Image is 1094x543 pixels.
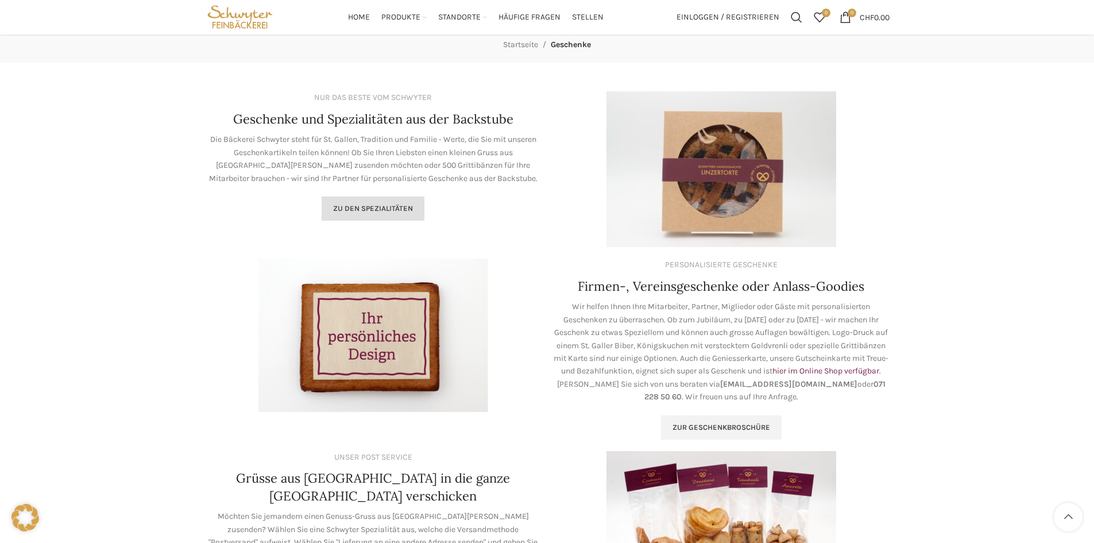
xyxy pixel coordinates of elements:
span: 0 [848,9,856,17]
a: Suchen [785,6,808,29]
span: Produkte [381,12,420,23]
div: Main navigation [281,6,670,29]
span: Home [348,12,370,23]
a: hier im Online Shop verfügbar [772,366,879,376]
a: Produkte [381,6,427,29]
a: 0 CHF0.00 [834,6,895,29]
span: Zur geschenkbroschüre [672,423,770,432]
span: Geschenke [551,40,591,49]
div: PERSONALISIERTE GESCHENKE [665,259,778,271]
div: UNSER POST SERVICE [334,451,412,464]
h4: Firmen-, Vereinsgeschenke oder Anlass-Goodies [578,278,864,295]
a: Zur geschenkbroschüre [661,415,782,440]
span: Häufige Fragen [498,12,560,23]
p: Wir helfen Ihnen Ihre Mitarbeiter, Partner, Miglieder oder Gäste mit personalisierten Geschenken ... [553,301,890,403]
span: Zu den Spezialitäten [333,204,413,213]
a: Zu den Spezialitäten [322,197,424,221]
h4: Grüsse aus [GEOGRAPHIC_DATA] in die ganze [GEOGRAPHIC_DATA] verschicken [205,469,542,505]
a: Einloggen / Registrieren [671,6,785,29]
a: Häufige Fragen [498,6,560,29]
h4: Geschenke und Spezialitäten aus der Backstube [233,110,513,128]
span: Einloggen / Registrieren [676,13,779,21]
p: Die Bäckerei Schwyter steht für St. Gallen, Tradition und Familie - Werte, die Sie mit unseren Ge... [205,133,542,185]
a: Home [348,6,370,29]
span: Stellen [572,12,604,23]
a: Startseite [503,40,538,49]
a: Scroll to top button [1054,503,1083,532]
a: 0 [808,6,831,29]
span: Standorte [438,12,481,23]
span: 0 [822,9,830,17]
div: Meine Wunschliste [808,6,831,29]
strong: [EMAIL_ADDRESS][DOMAIN_NAME] [720,379,857,389]
a: Standorte [438,6,487,29]
span: CHF [860,12,874,22]
bdi: 0.00 [860,12,890,22]
a: Stellen [572,6,604,29]
div: NUR DAS BESTE VOM SCHWYTER [314,91,432,104]
a: Site logo [205,11,276,21]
